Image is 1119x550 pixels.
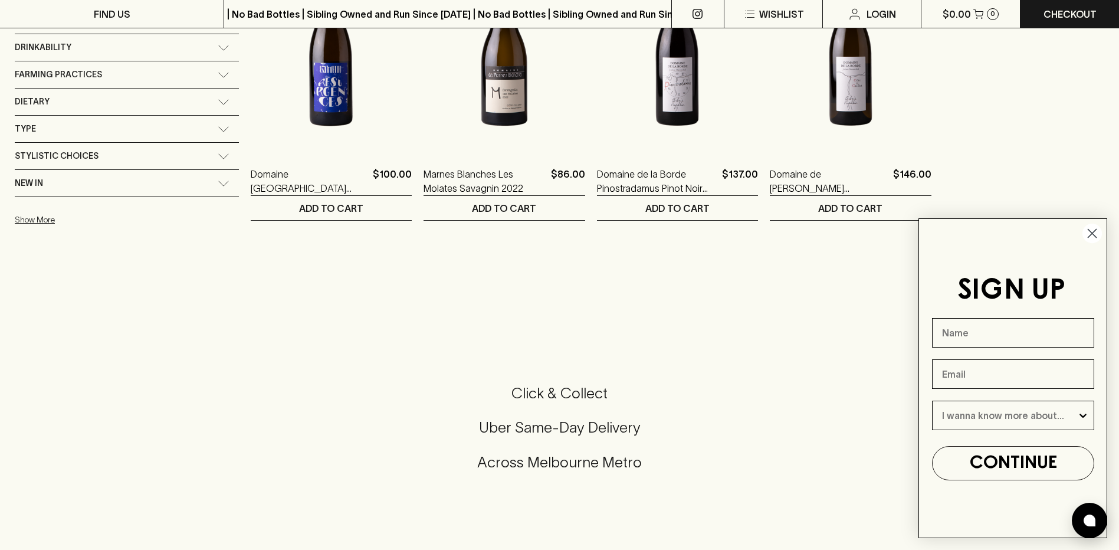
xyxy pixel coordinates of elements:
[15,176,43,191] span: New In
[15,89,239,115] div: Dietary
[770,167,888,195] a: Domaine de [PERSON_NAME] [PERSON_NAME] [PERSON_NAME] Chardonnay 2023
[597,167,717,195] a: Domaine de la Borde Pinostradamus Pinot Noir 2023
[14,418,1105,437] h5: Uber Same-Day Delivery
[14,384,1105,403] h5: Click & Collect
[990,11,995,17] p: 0
[907,207,1119,550] div: FLYOUT Form
[15,34,239,61] div: Drinkability
[932,318,1094,348] input: Name
[14,453,1105,472] h5: Across Melbourne Metro
[472,201,536,215] p: ADD TO CART
[15,67,102,82] span: Farming Practices
[597,196,758,220] button: ADD TO CART
[1084,515,1095,526] img: bubble-icon
[645,201,710,215] p: ADD TO CART
[1043,7,1097,21] p: Checkout
[957,277,1065,305] span: SIGN UP
[424,167,546,195] a: Marnes Blanches Les Molates Savagnin 2022
[818,201,882,215] p: ADD TO CART
[942,401,1077,430] input: I wanna know more about...
[943,7,971,21] p: $0.00
[14,336,1105,534] div: Call to action block
[299,201,363,215] p: ADD TO CART
[770,196,931,220] button: ADD TO CART
[15,170,239,197] div: New In
[15,208,169,232] button: Show More
[251,167,368,195] a: Domaine [GEOGRAPHIC_DATA] Resurgences 2020
[15,122,36,136] span: Type
[15,116,239,142] div: Type
[251,196,412,220] button: ADD TO CART
[1077,401,1089,430] button: Show Options
[94,7,130,21] p: FIND US
[932,359,1094,389] input: Email
[15,149,99,163] span: Stylistic Choices
[867,7,896,21] p: Login
[551,167,585,195] p: $86.00
[373,167,412,195] p: $100.00
[15,94,50,109] span: Dietary
[15,40,71,55] span: Drinkability
[1082,223,1102,244] button: Close dialog
[722,167,758,195] p: $137.00
[893,167,931,195] p: $146.00
[759,7,804,21] p: Wishlist
[932,446,1094,480] button: CONTINUE
[15,61,239,88] div: Farming Practices
[251,235,1104,259] nav: pagination navigation
[15,143,239,169] div: Stylistic Choices
[424,196,585,220] button: ADD TO CART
